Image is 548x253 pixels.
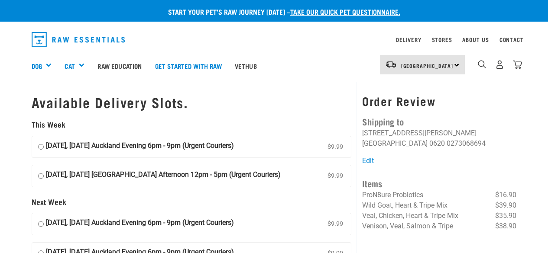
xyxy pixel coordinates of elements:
span: $39.90 [495,200,516,211]
span: $38.90 [495,221,516,231]
a: Raw Education [91,48,148,83]
span: Venison, Veal, Salmon & Tripe [362,222,453,230]
li: [STREET_ADDRESS][PERSON_NAME] [362,129,477,137]
a: Get started with Raw [149,48,228,83]
input: [DATE], [DATE] Auckland Evening 6pm - 9pm (Urgent Couriers) $9.99 [38,141,44,154]
li: 0273068694 [447,139,486,147]
h5: This Week [32,120,352,129]
img: home-icon-1@2x.png [478,60,486,68]
span: $9.99 [326,141,345,154]
span: $35.90 [495,211,516,221]
a: Stores [432,38,452,41]
img: Raw Essentials Logo [32,32,125,47]
a: Vethub [228,48,263,83]
a: Delivery [396,38,421,41]
img: user.png [495,60,504,69]
span: Veal, Chicken, Heart & Tripe Mix [362,211,458,220]
h1: Available Delivery Slots. [32,94,352,110]
input: [DATE], [DATE] [GEOGRAPHIC_DATA] Afternoon 12pm - 5pm (Urgent Couriers) $9.99 [38,170,44,183]
span: $9.99 [326,218,345,231]
a: Contact [499,38,524,41]
strong: [DATE], [DATE] Auckland Evening 6pm - 9pm (Urgent Couriers) [46,141,234,154]
input: [DATE], [DATE] Auckland Evening 6pm - 9pm (Urgent Couriers) $9.99 [38,218,44,231]
a: Dog [32,61,42,71]
h3: Order Review [362,94,516,108]
nav: dropdown navigation [25,29,524,51]
span: $9.99 [326,170,345,183]
span: $16.90 [495,190,516,200]
span: Wild Goat, Heart & Tripe Mix [362,201,447,209]
h4: Shipping to [362,115,516,128]
li: [GEOGRAPHIC_DATA] 0620 [362,139,445,147]
strong: [DATE], [DATE] [GEOGRAPHIC_DATA] Afternoon 12pm - 5pm (Urgent Couriers) [46,170,281,183]
a: Edit [362,157,374,165]
h5: Next Week [32,198,352,206]
a: About Us [462,38,489,41]
span: ProN8ure Probiotics [362,191,423,199]
span: [GEOGRAPHIC_DATA] [401,64,454,67]
a: Cat [65,61,75,71]
h4: Items [362,176,516,190]
img: van-moving.png [385,61,397,68]
a: take our quick pet questionnaire. [290,10,400,13]
strong: [DATE], [DATE] Auckland Evening 6pm - 9pm (Urgent Couriers) [46,218,234,231]
img: home-icon@2x.png [513,60,522,69]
